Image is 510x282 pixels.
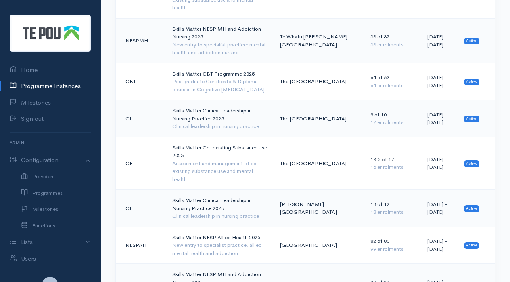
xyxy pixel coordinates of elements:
[421,100,458,137] td: [DATE] - [DATE]
[364,100,421,137] td: 9 of 10
[166,190,274,227] td: Skills Matter Clinical Leadership in Nursing Practice 2025
[116,227,166,264] td: NESPAH
[370,41,414,49] div: 33 enrolments
[116,190,166,227] td: CL
[172,41,267,57] div: New entry to specialist practice: mental health and addiction nursing
[364,63,421,100] td: 64 of 63
[370,208,414,216] div: 18 enrolments
[274,227,364,264] td: [GEOGRAPHIC_DATA]
[364,227,421,264] td: 82 of 80
[172,78,267,93] div: Postgraduate Certificate & Diploma courses in Cognitive [MEDICAL_DATA]
[116,137,166,190] td: CE
[116,18,166,63] td: NESPMH
[166,137,274,190] td: Skills Matter Co-existing Substance Use 2025
[10,137,91,148] h6: Admin
[274,190,364,227] td: [PERSON_NAME][GEOGRAPHIC_DATA]
[421,18,458,63] td: [DATE] - [DATE]
[464,116,479,122] span: Active
[464,242,479,249] span: Active
[172,212,267,220] div: Clinical leadership in nursing practice
[364,137,421,190] td: 13.5 of 17
[364,18,421,63] td: 33 of 32
[464,160,479,167] span: Active
[116,100,166,137] td: CL
[370,82,414,90] div: 64 enrolments
[166,100,274,137] td: Skills Matter Clinical Leadership in Nursing Practice 2025
[274,18,364,63] td: Te Whatu [PERSON_NAME][GEOGRAPHIC_DATA]
[370,118,414,126] div: 12 enrolments
[172,160,267,183] div: Assessment and management of co-existing substance use and mental health
[166,18,274,63] td: Skills Matter NESP MH and Addiction Nursing 2025
[116,63,166,100] td: CBT
[464,79,479,85] span: Active
[10,15,91,52] img: Te Pou
[421,227,458,264] td: [DATE] - [DATE]
[421,137,458,190] td: [DATE] - [DATE]
[421,63,458,100] td: [DATE] - [DATE]
[274,63,364,100] td: The [GEOGRAPHIC_DATA]
[464,38,479,44] span: Active
[364,190,421,227] td: 13 of 12
[370,245,414,253] div: 99 enrolments
[370,163,414,171] div: 15 enrolments
[166,227,274,264] td: Skills Matter NESP Allied Health 2025
[274,100,364,137] td: The [GEOGRAPHIC_DATA]
[172,122,267,130] div: Clinical leadership in nursing practice
[166,63,274,100] td: Skills Matter CBT Programme 2025
[421,190,458,227] td: [DATE] - [DATE]
[274,137,364,190] td: The [GEOGRAPHIC_DATA]
[172,241,267,257] div: New entry to specialist practice: allied mental health and addiction
[464,205,479,212] span: Active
